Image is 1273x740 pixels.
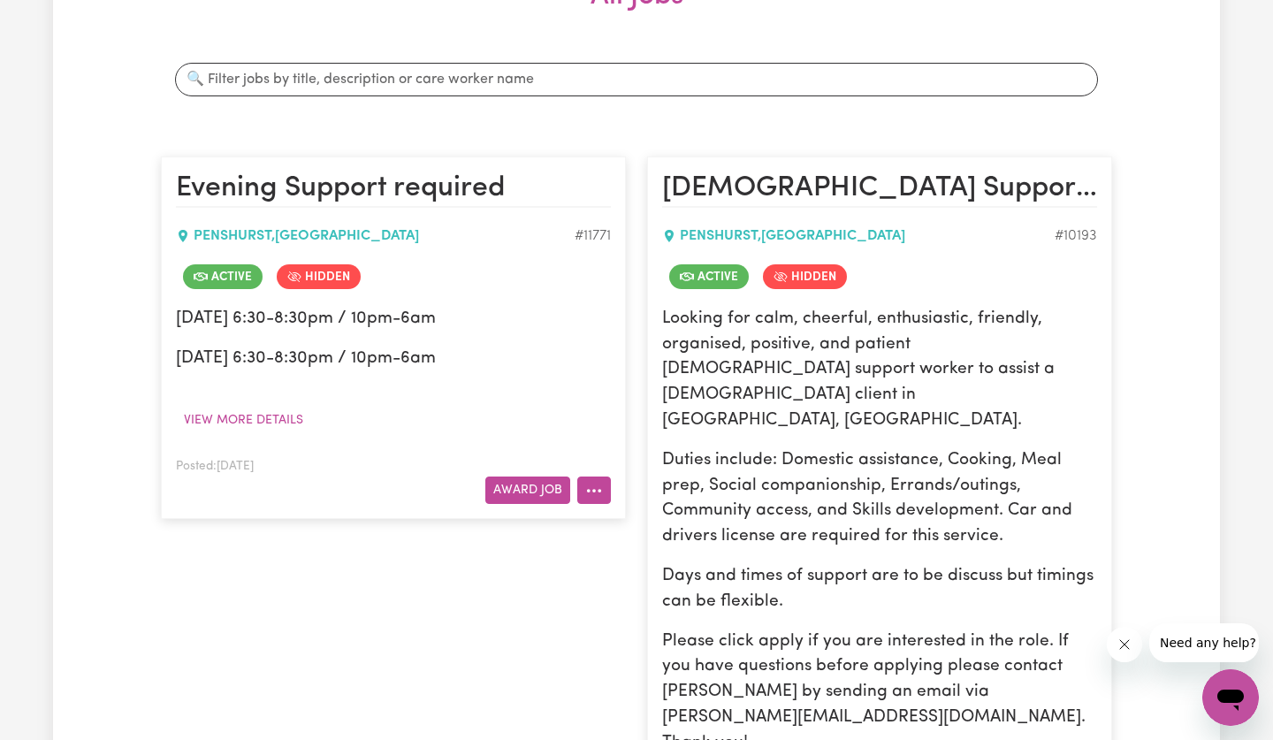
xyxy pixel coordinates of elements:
span: Job is active [669,264,749,289]
iframe: Message from company [1149,623,1259,662]
span: Job is hidden [763,264,847,289]
p: Looking for calm, cheerful, enthusiastic, friendly, organised, positive, and patient [DEMOGRAPHIC... [662,307,1097,434]
button: View more details [176,407,311,434]
div: Job ID #10193 [1055,225,1097,247]
iframe: Button to launch messaging window [1202,669,1259,726]
div: Job ID #11771 [575,225,611,247]
div: PENSHURST , [GEOGRAPHIC_DATA] [176,225,575,247]
div: PENSHURST , [GEOGRAPHIC_DATA] [662,225,1055,247]
span: Job is hidden [277,264,361,289]
span: Posted: [DATE] [176,461,254,472]
p: [DATE] 6:30-8:30pm / 10pm-6am [176,347,611,372]
button: More options [577,477,611,504]
h2: Female Support Worker Needed - Penshurst, NSW [662,172,1097,207]
input: 🔍 Filter jobs by title, description or care worker name [175,63,1098,96]
p: [DATE] 6:30-8:30pm / 10pm-6am [176,307,611,332]
h2: Evening Support required [176,172,611,207]
button: Award Job [485,477,570,504]
iframe: Close message [1107,627,1142,662]
p: Duties include: Domestic assistance, Cooking, Meal prep, Social companionship, Errands/outings, C... [662,448,1097,550]
span: Job is active [183,264,263,289]
p: Days and times of support are to be discuss but timings can be flexible. [662,564,1097,615]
